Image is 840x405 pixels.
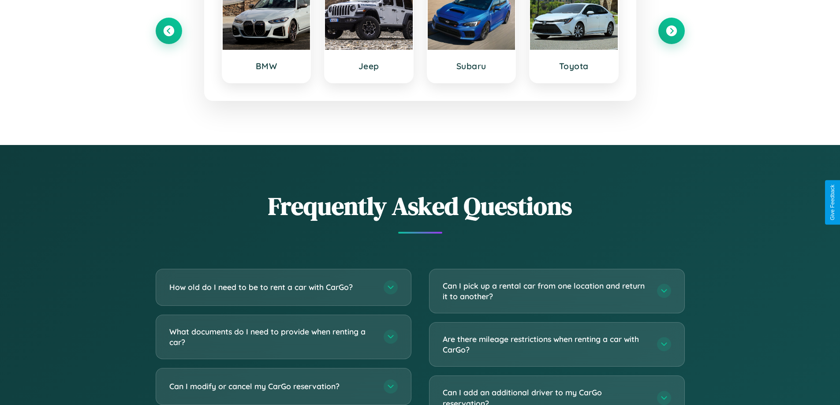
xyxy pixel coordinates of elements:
[169,326,375,348] h3: What documents do I need to provide when renting a car?
[437,61,507,71] h3: Subaru
[443,280,648,302] h3: Can I pick up a rental car from one location and return it to another?
[156,189,685,223] h2: Frequently Asked Questions
[231,61,302,71] h3: BMW
[443,334,648,355] h3: Are there mileage restrictions when renting a car with CarGo?
[829,185,836,220] div: Give Feedback
[169,282,375,293] h3: How old do I need to be to rent a car with CarGo?
[169,381,375,392] h3: Can I modify or cancel my CarGo reservation?
[334,61,404,71] h3: Jeep
[539,61,609,71] h3: Toyota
